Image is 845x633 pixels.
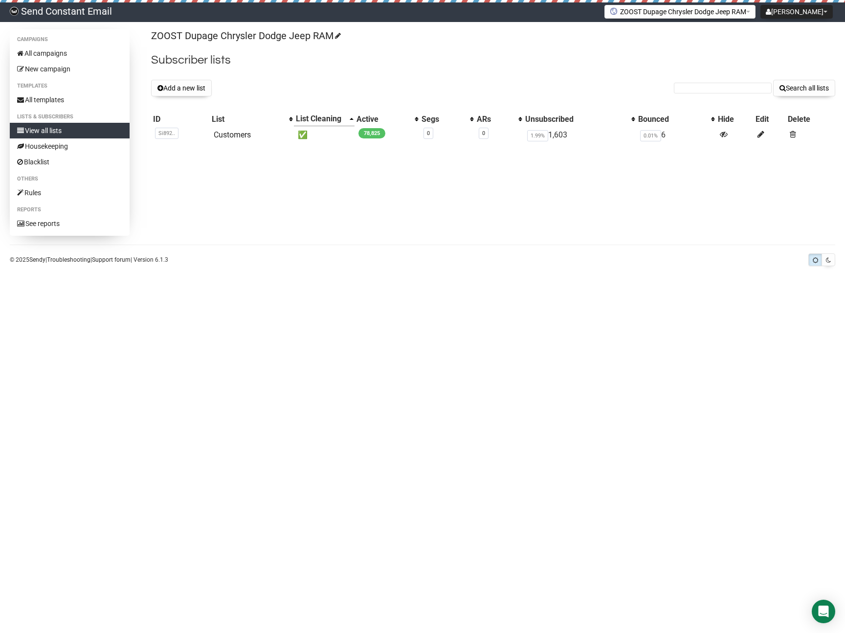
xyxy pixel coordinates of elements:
button: Add a new list [151,80,212,96]
li: Campaigns [10,34,130,45]
a: ZOOST Dupage Chrysler Dodge Jeep RAM [151,30,339,42]
a: All campaigns [10,45,130,61]
td: ✅ [294,126,355,144]
a: 0 [427,130,430,136]
button: [PERSON_NAME] [760,5,833,19]
th: List Cleaning: Ascending sort applied, activate to apply a descending sort [294,112,355,126]
li: Templates [10,80,130,92]
div: ID [153,114,208,124]
div: Active [356,114,410,124]
th: Unsubscribed: No sort applied, activate to apply an ascending sort [523,112,636,126]
a: Housekeeping [10,138,130,154]
a: Blacklist [10,154,130,170]
a: View all lists [10,123,130,138]
th: List: No sort applied, activate to apply an ascending sort [210,112,294,126]
div: List [212,114,285,124]
a: Rules [10,185,130,201]
li: Lists & subscribers [10,111,130,123]
div: ARs [477,114,513,124]
th: Segs: No sort applied, activate to apply an ascending sort [420,112,475,126]
span: Si892.. [155,128,178,139]
a: Sendy [29,256,45,263]
img: favicons [610,7,618,15]
a: Support forum [92,256,131,263]
a: See reports [10,216,130,231]
a: Customers [214,130,251,139]
th: Bounced: No sort applied, activate to apply an ascending sort [636,112,716,126]
a: All templates [10,92,130,108]
button: ZOOST Dupage Chrysler Dodge Jeep RAM [604,5,756,19]
div: List Cleaning [296,114,345,124]
span: 78,825 [358,128,385,138]
span: 1.99% [527,130,548,141]
p: © 2025 | | | Version 6.1.3 [10,254,168,265]
div: Bounced [638,114,706,124]
div: Edit [756,114,784,124]
th: Delete: No sort applied, sorting is disabled [786,112,835,126]
li: Reports [10,204,130,216]
h2: Subscriber lists [151,51,835,69]
a: 0 [482,130,485,136]
th: ARs: No sort applied, activate to apply an ascending sort [475,112,523,126]
th: Active: No sort applied, activate to apply an ascending sort [355,112,420,126]
div: Hide [718,114,752,124]
span: 0.01% [640,130,661,141]
div: Unsubscribed [525,114,626,124]
div: Open Intercom Messenger [812,600,835,623]
th: ID: No sort applied, sorting is disabled [151,112,210,126]
div: Delete [788,114,833,124]
th: Hide: No sort applied, sorting is disabled [716,112,754,126]
a: New campaign [10,61,130,77]
li: Others [10,173,130,185]
div: Segs [422,114,465,124]
img: 5a92da3e977d5749e38a0ef9416a1eaa [10,7,19,16]
td: 1,603 [523,126,636,144]
th: Edit: No sort applied, sorting is disabled [754,112,786,126]
button: Search all lists [773,80,835,96]
a: Troubleshooting [47,256,90,263]
td: 6 [636,126,716,144]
